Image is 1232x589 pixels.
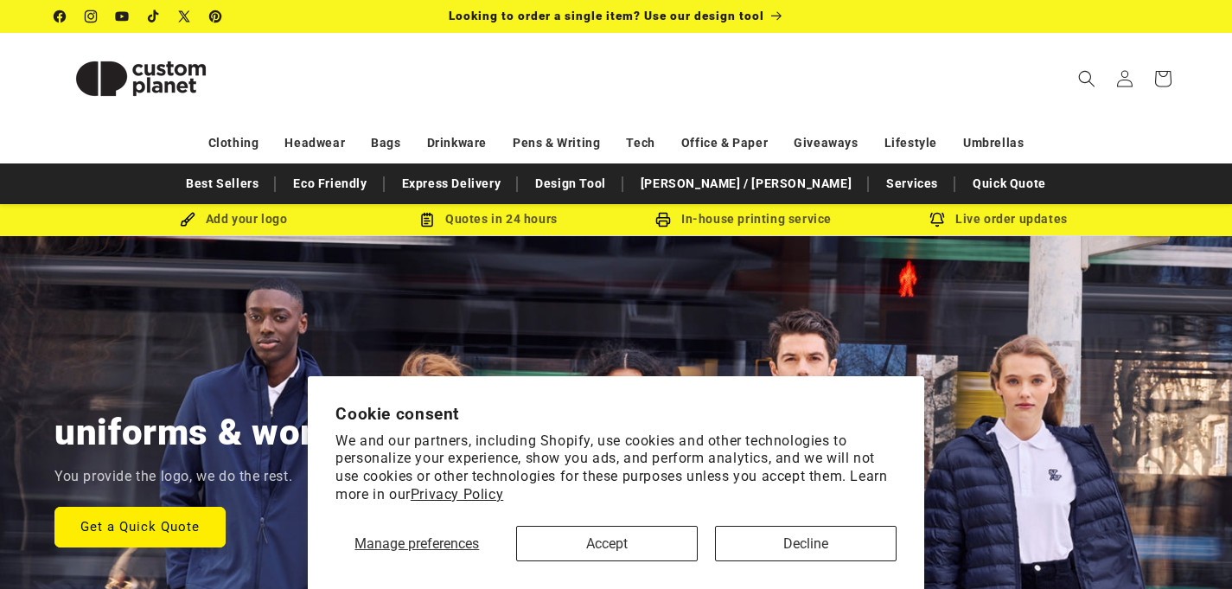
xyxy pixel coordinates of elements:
a: Umbrellas [963,128,1024,158]
h2: uniforms & workwear [54,409,417,456]
img: Order Updates Icon [419,212,435,227]
a: Giveaways [794,128,858,158]
button: Decline [715,526,897,561]
summary: Search [1068,60,1106,98]
a: Express Delivery [393,169,510,199]
div: Quotes in 24 hours [361,208,616,230]
img: Order updates [929,212,945,227]
div: Add your logo [106,208,361,230]
p: We and our partners, including Shopify, use cookies and other technologies to personalize your ex... [335,432,897,504]
a: Drinkware [427,128,487,158]
a: Clothing [208,128,259,158]
h2: Cookie consent [335,404,897,424]
span: Manage preferences [354,535,479,552]
a: [PERSON_NAME] / [PERSON_NAME] [632,169,860,199]
button: Accept [516,526,698,561]
img: In-house printing [655,212,671,227]
img: Brush Icon [180,212,195,227]
span: Looking to order a single item? Use our design tool [449,9,764,22]
a: Services [878,169,947,199]
div: Live order updates [871,208,1127,230]
a: Privacy Policy [411,486,503,503]
a: Bags [371,128,400,158]
img: Custom Planet [54,40,227,118]
a: Design Tool [527,169,615,199]
a: Best Sellers [177,169,267,199]
div: In-house printing service [616,208,871,230]
a: Eco Friendly [284,169,375,199]
a: Office & Paper [681,128,768,158]
a: Tech [626,128,654,158]
a: Lifestyle [884,128,937,158]
a: Pens & Writing [513,128,600,158]
a: Headwear [284,128,345,158]
button: Manage preferences [335,526,498,561]
a: Custom Planet [48,33,233,124]
a: Quick Quote [964,169,1055,199]
a: Get a Quick Quote [54,506,226,547]
p: You provide the logo, we do the rest. [54,464,292,490]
